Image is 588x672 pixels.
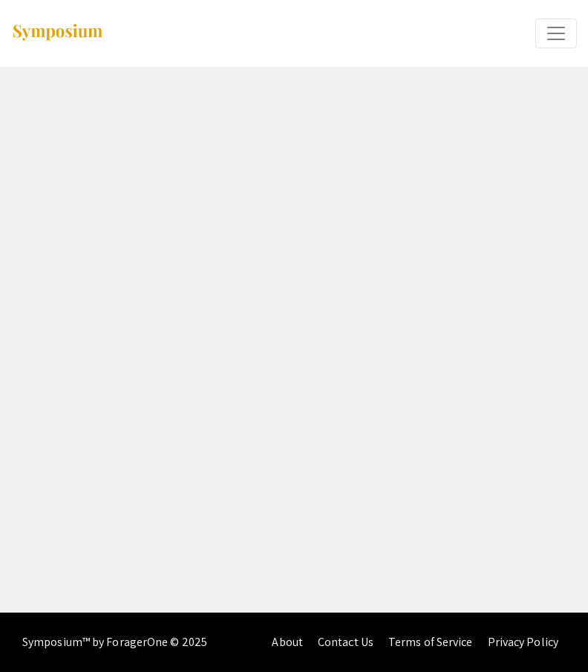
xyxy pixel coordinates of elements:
a: Contact Us [318,634,373,650]
button: Expand or Collapse Menu [535,19,577,48]
img: Symposium by ForagerOne [11,23,104,43]
a: About [272,634,303,650]
a: Privacy Policy [488,634,558,650]
a: Terms of Service [388,634,473,650]
div: Symposium™ by ForagerOne © 2025 [22,613,207,672]
iframe: Chat [11,605,63,661]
